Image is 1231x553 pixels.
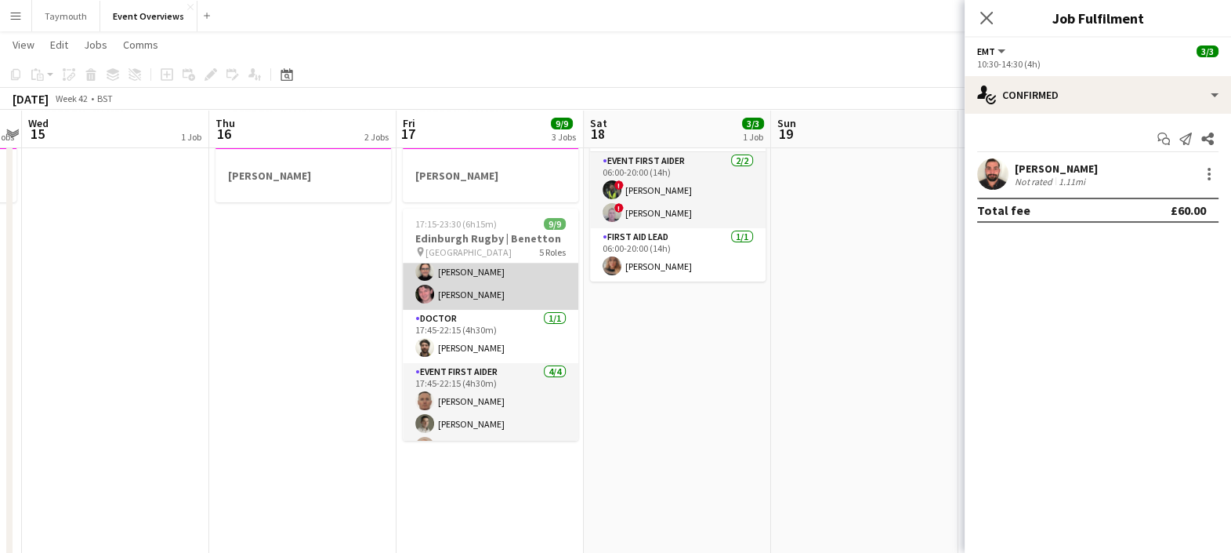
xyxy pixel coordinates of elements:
[215,116,235,130] span: Thu
[1015,176,1055,187] div: Not rated
[544,218,566,230] span: 9/9
[403,146,578,202] app-job-card: [PERSON_NAME]
[1015,162,1098,176] div: [PERSON_NAME]
[965,76,1231,114] div: Confirmed
[97,93,113,104] div: BST
[552,131,576,143] div: 3 Jobs
[403,363,578,485] app-card-role: Event First Aider4/417:45-22:15 (4h30m)[PERSON_NAME][PERSON_NAME][PERSON_NAME]
[364,131,389,143] div: 2 Jobs
[26,125,49,143] span: 15
[6,35,41,55] a: View
[13,38,34,52] span: View
[13,91,49,107] div: [DATE]
[50,38,68,52] span: Edit
[590,116,607,130] span: Sat
[403,116,415,130] span: Fri
[403,169,578,183] h3: [PERSON_NAME]
[403,234,578,310] app-card-role: Event First Aider2/217:15-23:30 (6h15m)[PERSON_NAME][PERSON_NAME]
[117,35,165,55] a: Comms
[425,246,512,258] span: [GEOGRAPHIC_DATA]
[590,152,766,228] app-card-role: Event First Aider2/206:00-20:00 (14h)![PERSON_NAME]![PERSON_NAME]
[84,38,107,52] span: Jobs
[181,131,201,143] div: 1 Job
[588,125,607,143] span: 18
[775,125,796,143] span: 19
[1055,176,1088,187] div: 1.11mi
[215,146,391,202] app-job-card: [PERSON_NAME]
[590,228,766,282] app-card-role: First Aid Lead1/106:00-20:00 (14h)[PERSON_NAME]
[1171,202,1206,218] div: £60.00
[403,231,578,246] h3: Edinburgh Rugby | Benetton
[977,45,995,57] span: EMT
[32,1,100,31] button: Taymouth
[44,35,74,55] a: Edit
[123,38,158,52] span: Comms
[614,203,624,213] span: !
[400,125,415,143] span: 17
[962,125,985,143] span: 20
[965,8,1231,28] h3: Job Fulfilment
[590,83,766,282] app-job-card: 06:00-20:00 (14h)3/3World Solo Drumming Champs Glasgow [GEOGRAPHIC_DATA] Unviersity2 RolesEvent F...
[977,45,1008,57] button: EMT
[1197,45,1218,57] span: 3/3
[415,218,497,230] span: 17:15-23:30 (6h15m)
[100,1,197,31] button: Event Overviews
[78,35,114,55] a: Jobs
[215,169,391,183] h3: [PERSON_NAME]
[977,202,1030,218] div: Total fee
[551,118,573,129] span: 9/9
[777,116,796,130] span: Sun
[28,116,49,130] span: Wed
[742,118,764,129] span: 3/3
[743,131,763,143] div: 1 Job
[403,310,578,363] app-card-role: Doctor1/117:45-22:15 (4h30m)[PERSON_NAME]
[539,246,566,258] span: 5 Roles
[614,180,624,190] span: !
[213,125,235,143] span: 16
[403,209,578,441] app-job-card: 17:15-23:30 (6h15m)9/9Edinburgh Rugby | Benetton [GEOGRAPHIC_DATA]5 Roles[PERSON_NAME]Event First...
[52,93,91,104] span: Week 42
[977,58,1218,70] div: 10:30-14:30 (4h)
